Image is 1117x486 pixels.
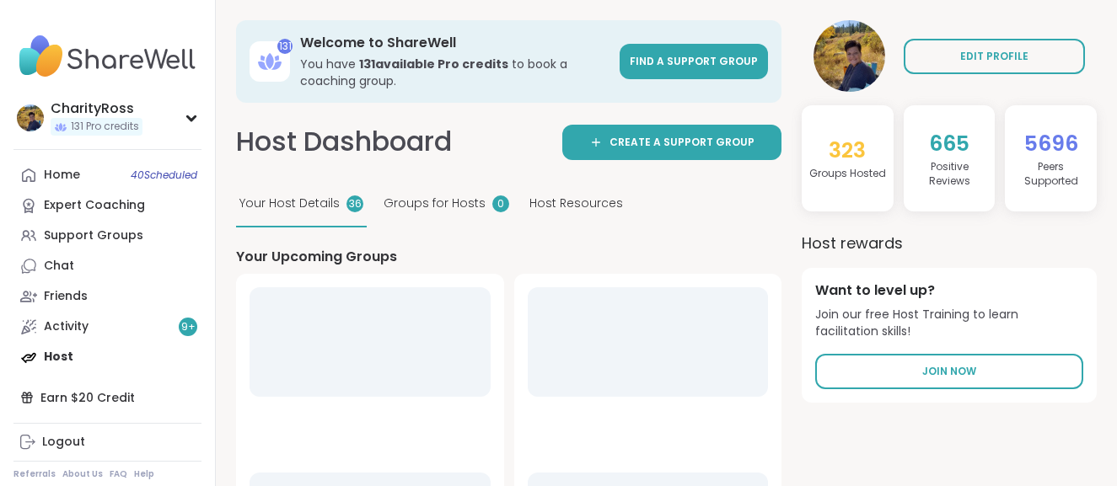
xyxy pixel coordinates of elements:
a: Home40Scheduled [13,160,201,190]
a: Support Groups [13,221,201,251]
div: Logout [42,434,85,451]
a: FAQ [110,468,127,480]
div: Home [44,167,80,184]
h3: Host rewards [802,232,1097,254]
h4: Want to level up? [815,281,1083,300]
span: Create a support group [610,135,755,150]
a: Referrals [13,468,56,480]
div: 0 [492,195,509,212]
span: EDIT PROFILE [960,49,1028,64]
div: 36 [346,195,363,212]
a: Chat [13,251,201,281]
img: CharityRoss [814,20,885,92]
a: Help [134,468,154,480]
a: Find a support group [620,44,768,79]
span: 5696 [1024,129,1078,158]
span: Join our free Host Training to learn facilitation skills! [815,307,1083,339]
div: Chat [44,258,74,275]
img: CharityRoss [17,104,44,131]
span: 323 [829,136,866,165]
span: Join Now [922,364,976,379]
div: Support Groups [44,227,143,244]
span: Your Host Details [239,195,340,212]
span: Host Resources [529,195,623,212]
div: 131 [277,39,293,54]
h4: Groups Hosted [809,167,886,181]
span: 9 + [181,320,196,334]
a: Join Now [815,354,1083,389]
a: Create a support group [562,125,781,160]
div: Friends [44,288,88,305]
a: Expert Coaching [13,190,201,221]
div: Activity [44,318,89,335]
a: EDIT PROFILE [904,39,1085,74]
span: 40 Scheduled [131,168,197,182]
h4: Your Upcoming Groups [236,248,781,266]
div: Earn $20 Credit [13,382,201,413]
a: About Us [62,468,103,480]
div: CharityRoss [51,99,142,118]
a: Logout [13,427,201,457]
a: Activity9+ [13,312,201,342]
span: 665 [929,129,969,158]
span: Groups for Hosts [384,195,486,212]
img: ShareWell Nav Logo [13,27,201,86]
span: 131 Pro credits [71,120,139,134]
h1: Host Dashboard [236,123,452,161]
b: 131 available Pro credit s [359,56,508,72]
div: Expert Coaching [44,197,145,214]
h4: Positive Review s [910,160,989,189]
h3: Welcome to ShareWell [300,34,610,52]
a: Friends [13,281,201,312]
h4: Peers Supported [1012,160,1090,189]
span: Find a support group [630,54,758,68]
h3: You have to book a coaching group. [300,56,610,89]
